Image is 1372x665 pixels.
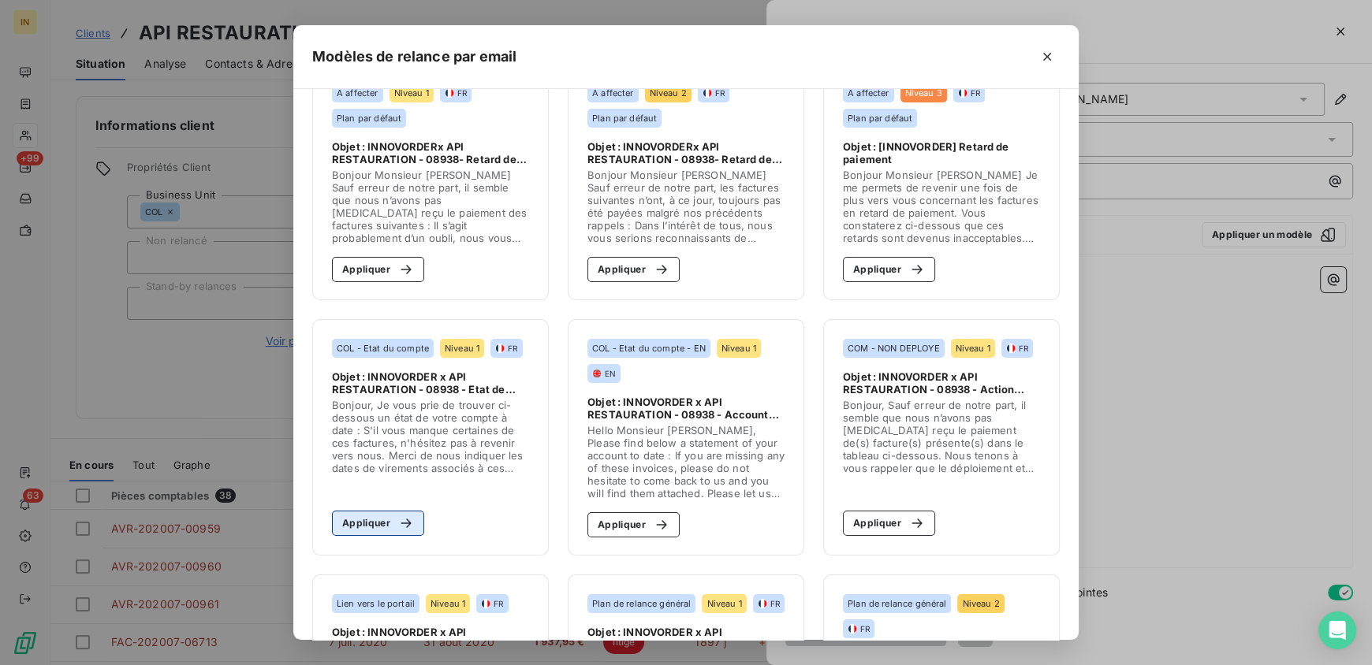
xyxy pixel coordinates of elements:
[1006,343,1028,354] div: FR
[587,140,785,165] span: Objet : INNOVORDERx API RESTAURATION - 08938- Retard de paiement 15 jours
[587,512,680,537] button: Appliquer
[431,599,465,608] span: Niveau 1
[445,87,467,98] div: FR
[905,88,942,98] span: Niveau 3
[587,424,785,500] span: Hello Monsieur [PERSON_NAME], Please find below a statement of your account to date : If you are ...
[703,87,725,98] div: FR
[843,399,1040,474] span: Bonjour, Sauf erreur de notre part, il semble que nous n’avons pas [MEDICAL_DATA] reçu le paiemen...
[587,257,680,282] button: Appliquer
[587,396,785,421] span: Objet : INNOVORDER x API RESTAURATION - 08938 - Account Statement
[332,140,529,165] span: Objet : INNOVORDERx API RESTAURATION - 08938- Retard de paiement
[312,46,516,68] h5: Modèles de relance par email
[848,88,889,98] span: A affecter
[445,344,479,353] span: Niveau 1
[592,113,657,123] span: Plan par défaut
[848,599,946,608] span: Plan de relance général
[843,511,935,536] button: Appliquer
[958,87,980,98] div: FR
[337,88,378,98] span: A affecter
[848,344,940,353] span: COM - NON DEPLOYE
[592,344,706,353] span: COL - Etat du compte - EN
[481,598,503,609] div: FR
[1318,611,1356,649] div: Open Intercom Messenger
[843,370,1040,396] span: Objet : INNOVORDER x API RESTAURATION - 08938 - Action nécessaire pour votre projet
[332,169,529,244] span: Bonjour Monsieur [PERSON_NAME] Sauf erreur de notre part, il semble que nous n’avons pas [MEDICAL...
[956,344,990,353] span: Niveau 1
[332,257,424,282] button: Appliquer
[758,598,780,609] div: FR
[332,399,529,474] span: Bonjour, Je vous prie de trouver ci-dessous un état de votre compte à date : S'il vous manque cer...
[707,599,741,608] span: Niveau 1
[843,169,1040,244] span: Bonjour Monsieur [PERSON_NAME] Je me permets de revenir une fois de plus vers vous concernant les...
[962,599,999,608] span: Niveau 2
[337,344,429,353] span: COL - Etat du compte
[337,113,401,123] span: Plan par défaut
[332,626,529,651] span: Objet : INNOVORDER x API RESTAURATION - 08938 - Lien vers le portail client
[394,88,429,98] span: Niveau 1
[587,626,785,651] span: Objet : INNOVORDER x API RESTAURATION - 08938 - Retard de paiement +5 jours
[848,623,870,634] div: FR
[592,599,691,608] span: Plan de relance général
[587,169,785,244] span: Bonjour Monsieur [PERSON_NAME] Sauf erreur de notre part, les factures suivantes n’ont, à ce jour...
[592,88,634,98] span: A affecter
[650,88,687,98] span: Niveau 2
[332,370,529,396] span: Objet : INNOVORDER x API RESTAURATION - 08938 - Etat de votre compte
[843,140,1040,165] span: Objet : [INNOVORDER] Retard de paiement
[848,113,912,123] span: Plan par défaut
[332,511,424,536] button: Appliquer
[843,257,935,282] button: Appliquer
[592,368,616,379] div: EN
[495,343,517,354] div: FR
[337,599,415,608] span: Lien vers le portail
[721,344,756,353] span: Niveau 1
